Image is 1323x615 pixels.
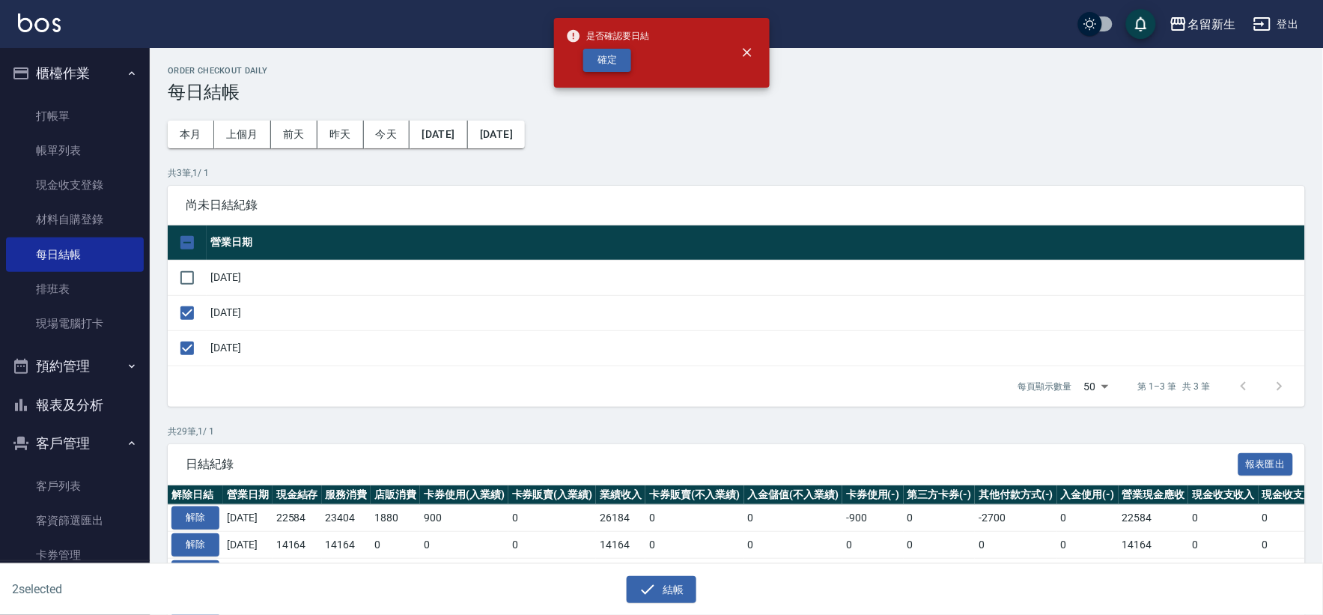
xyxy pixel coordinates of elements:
[6,54,144,93] button: 櫃檯作業
[1057,532,1119,559] td: 0
[322,532,371,559] td: 14164
[420,485,508,505] th: 卡券使用(入業績)
[6,347,144,386] button: 預約管理
[596,532,645,559] td: 14164
[975,558,1057,585] td: -10450
[1188,558,1259,585] td: 0
[223,532,273,559] td: [DATE]
[168,66,1305,76] h2: Order checkout daily
[322,558,371,585] td: 16725
[6,202,144,237] a: 材料自購登錄
[371,505,420,532] td: 1880
[1078,366,1114,407] div: 50
[1057,505,1119,532] td: 0
[1018,380,1072,393] p: 每頁顯示數量
[207,330,1305,366] td: [DATE]
[904,532,976,559] td: 0
[171,560,219,584] button: 解除
[508,505,597,532] td: 0
[744,485,843,505] th: 入金儲值(不入業績)
[371,532,420,559] td: 0
[420,532,508,559] td: 0
[508,532,597,559] td: 0
[596,558,645,585] td: 17325
[6,306,144,341] a: 現場電腦打卡
[168,121,214,148] button: 本月
[1188,505,1259,532] td: 0
[273,485,322,505] th: 現金結存
[186,198,1287,213] span: 尚未日結紀錄
[18,13,61,32] img: Logo
[223,485,273,505] th: 營業日期
[6,538,144,572] a: 卡券管理
[273,558,322,585] td: 6875
[842,505,904,532] td: -900
[1126,9,1156,39] button: save
[6,168,144,202] a: 現金收支登錄
[6,503,144,538] a: 客資篩選匯出
[322,505,371,532] td: 23404
[322,485,371,505] th: 服務消費
[508,485,597,505] th: 卡券販賣(入業績)
[371,485,420,505] th: 店販消費
[583,49,631,72] button: 確定
[904,505,976,532] td: 0
[744,532,843,559] td: 0
[975,505,1057,532] td: -2700
[1238,453,1294,476] button: 報表匯出
[420,558,508,585] td: 0
[6,469,144,503] a: 客戶列表
[271,121,317,148] button: 前天
[1119,558,1189,585] td: 6875
[627,576,696,604] button: 結帳
[214,121,271,148] button: 上個月
[6,272,144,306] a: 排班表
[410,121,467,148] button: [DATE]
[744,558,843,585] td: 0
[6,237,144,272] a: 每日結帳
[6,133,144,168] a: 帳單列表
[1138,380,1211,393] p: 第 1–3 筆 共 3 筆
[468,121,525,148] button: [DATE]
[975,532,1057,559] td: 0
[364,121,410,148] button: 今天
[6,386,144,425] button: 報表及分析
[168,166,1305,180] p: 共 3 筆, 1 / 1
[273,505,322,532] td: 22584
[273,532,322,559] td: 14164
[6,99,144,133] a: 打帳單
[1119,532,1189,559] td: 14164
[744,505,843,532] td: 0
[566,28,650,43] span: 是否確認要日結
[508,558,597,585] td: 0
[171,533,219,557] button: 解除
[1057,485,1119,505] th: 入金使用(-)
[207,295,1305,330] td: [DATE]
[596,505,645,532] td: 26184
[207,260,1305,295] td: [DATE]
[223,505,273,532] td: [DATE]
[1247,10,1305,38] button: 登出
[731,36,764,69] button: close
[207,225,1305,261] th: 營業日期
[1238,456,1294,470] a: 報表匯出
[975,485,1057,505] th: 其他付款方式(-)
[645,532,744,559] td: 0
[223,558,273,585] td: [DATE]
[6,424,144,463] button: 客戶管理
[12,580,328,599] h6: 2 selected
[168,485,223,505] th: 解除日結
[1187,15,1235,34] div: 名留新生
[645,485,744,505] th: 卡券販賣(不入業績)
[645,505,744,532] td: 0
[1164,9,1241,40] button: 名留新生
[420,505,508,532] td: 900
[904,485,976,505] th: 第三方卡券(-)
[904,558,976,585] td: 0
[168,425,1305,438] p: 共 29 筆, 1 / 1
[317,121,364,148] button: 昨天
[596,485,645,505] th: 業績收入
[168,82,1305,103] h3: 每日結帳
[171,506,219,530] button: 解除
[1188,532,1259,559] td: 0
